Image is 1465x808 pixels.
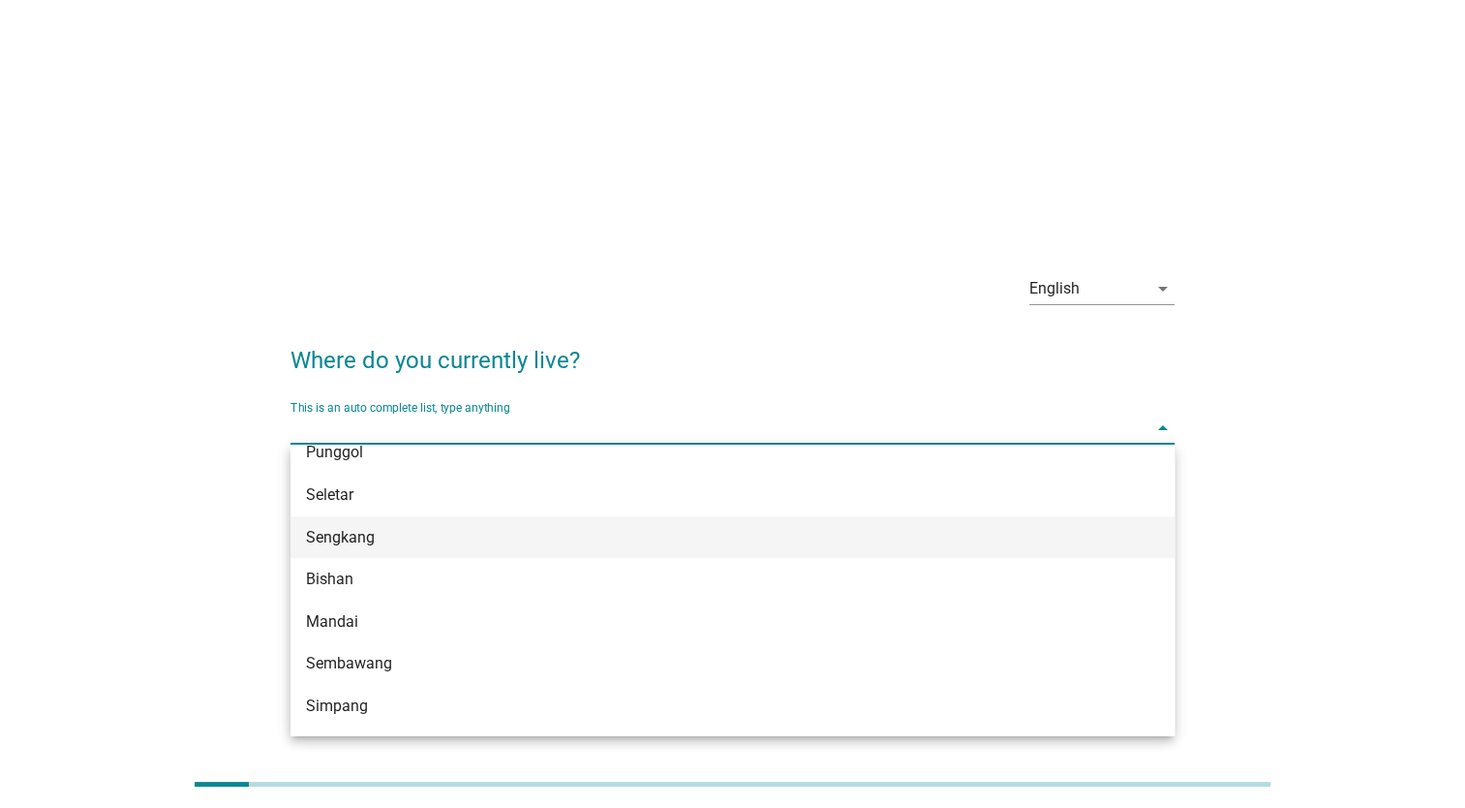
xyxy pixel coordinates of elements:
[306,441,1088,464] div: Punggol
[306,483,1088,507] div: Seletar
[1151,277,1175,300] i: arrow_drop_down
[306,652,1088,675] div: Sembawang
[1151,417,1175,440] i: arrow_drop_down
[306,695,1088,718] div: Simpang
[306,526,1088,549] div: Sengkang
[306,610,1088,634] div: Mandai
[290,324,1175,378] h2: Where do you currently live?
[1029,280,1080,297] div: English
[290,413,1147,444] input: This is an auto complete list, type anything
[306,568,1088,591] div: Bishan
